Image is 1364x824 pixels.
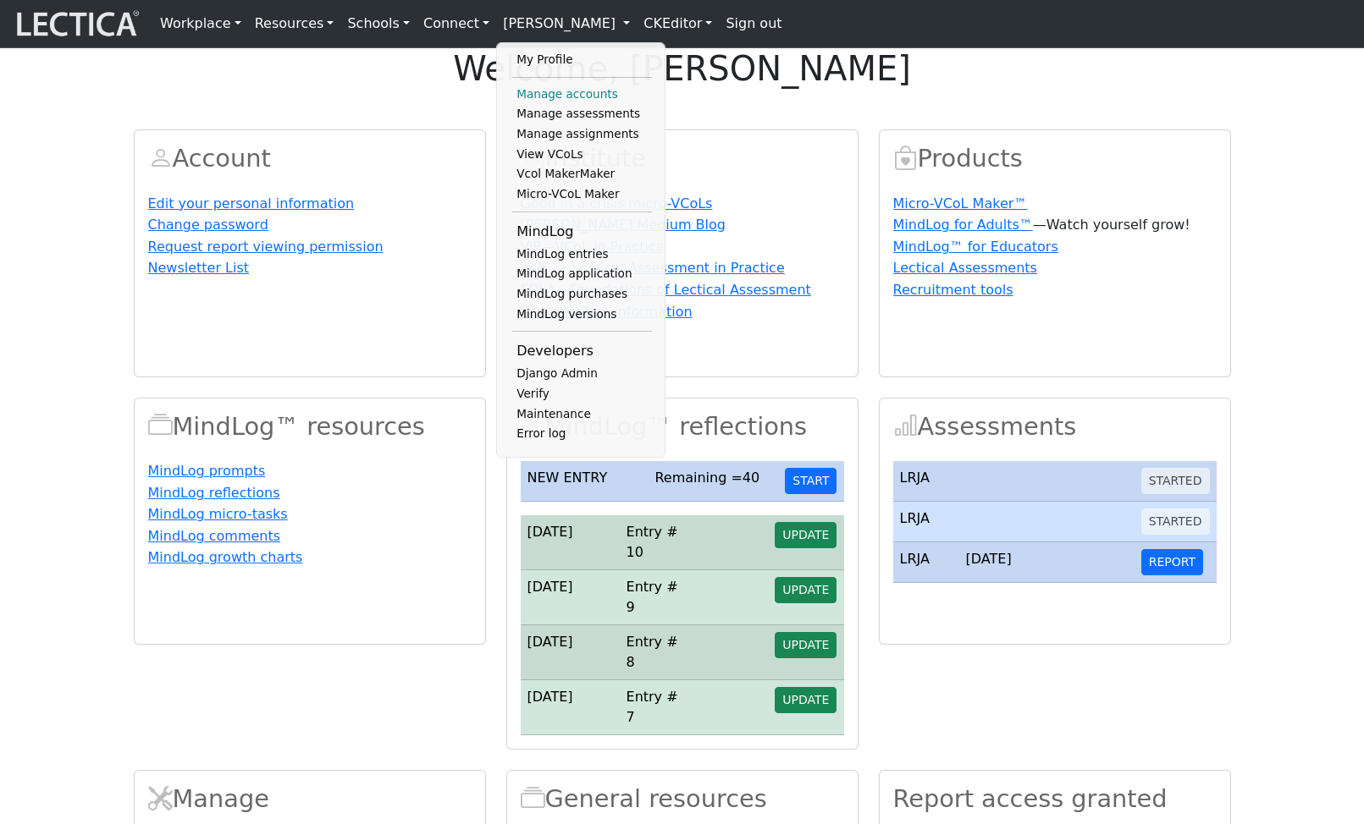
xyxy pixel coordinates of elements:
a: Connect [417,7,496,41]
a: MindLog application [512,264,652,284]
a: MindLog purchases [512,284,652,305]
a: Newsletter List [148,260,250,276]
td: LRJA [893,461,959,502]
td: LRJA [893,502,959,542]
a: [PERSON_NAME] Medium Blog [521,217,726,233]
a: MindLog reflections [148,485,280,501]
a: MindLog micro-tasks [148,506,288,522]
button: UPDATE [775,687,837,713]
a: Workplace [153,7,248,41]
a: Request report viewing permission [148,239,384,255]
td: Entry # 9 [620,570,695,625]
button: UPDATE [775,632,837,658]
span: [DATE] [527,634,573,650]
a: My Profile [512,50,652,70]
a: Django Admin [512,364,652,384]
a: Resources [248,7,341,41]
button: REPORT [1141,549,1203,575]
a: Maintenance [512,404,652,425]
span: Manage [148,784,173,813]
h2: Institute [521,144,844,173]
a: MindLog™ for Educators [893,239,1058,255]
a: MindLog for Adults™ [893,217,1033,233]
a: Change password [148,217,268,233]
p: —Watch yourself grow! [893,215,1217,235]
a: Lectical Assessments [893,260,1037,276]
h2: Manage [148,784,472,814]
a: MindLog entries [512,244,652,265]
a: Edit your personal information [148,195,355,211]
span: Account [148,144,173,173]
button: START [785,468,837,494]
span: [DATE] [966,551,1012,567]
td: LRJA [893,542,959,583]
td: Entry # 7 [620,680,695,735]
button: UPDATE [775,577,837,603]
span: UPDATE [782,693,829,706]
a: MindLog growth charts [148,549,303,565]
a: MindLog prompts [148,463,266,479]
span: UPDATE [782,583,829,596]
h2: Report access granted [893,784,1217,814]
span: Resources [521,784,545,813]
a: [PERSON_NAME] [496,7,637,41]
span: UPDATE [782,638,829,651]
a: Micro-VCoL Maker [512,184,652,205]
a: Schools [340,7,417,41]
span: [DATE] [527,579,573,595]
a: Manage assessments [512,104,652,124]
span: [DATE] [527,524,573,540]
span: Products [893,144,918,173]
td: NEW ENTRY [521,461,649,502]
ul: [PERSON_NAME] [512,50,652,444]
h2: Assessments [893,412,1217,442]
a: Micro-VCoL Maker™ [893,195,1028,211]
h2: MindLog™ resources [148,412,472,442]
a: Error log [512,424,652,444]
a: Vcol MakerMaker [512,164,652,184]
span: [DATE] [527,689,573,705]
span: Assessments [893,412,918,441]
td: Entry # 8 [620,625,695,680]
a: Verify [512,384,652,404]
li: Developers [512,338,652,364]
a: FOLA—Foundations of Lectical Assessment [521,282,811,298]
a: MindLog versions [512,305,652,325]
a: Manage assignments [512,124,652,145]
span: 40 [743,470,759,486]
li: MindLog [512,219,652,244]
span: MindLog™ resources [148,412,173,441]
td: Remaining = [648,461,778,502]
a: MindLog comments [148,528,281,544]
span: UPDATE [782,528,829,541]
a: Recruitment tools [893,282,1013,298]
img: lecticalive [13,8,140,40]
h2: Products [893,144,1217,173]
a: View VCoLs [512,145,652,165]
a: CKEditor [637,7,719,41]
a: Manage accounts [512,85,652,105]
h2: General resources [521,784,844,814]
h2: MindLog™ reflections [521,412,844,442]
td: Entry # 10 [620,515,695,570]
h2: Account [148,144,472,173]
button: UPDATE [775,522,837,548]
a: Sign out [719,7,788,41]
td: Entry # 6 [620,735,695,790]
